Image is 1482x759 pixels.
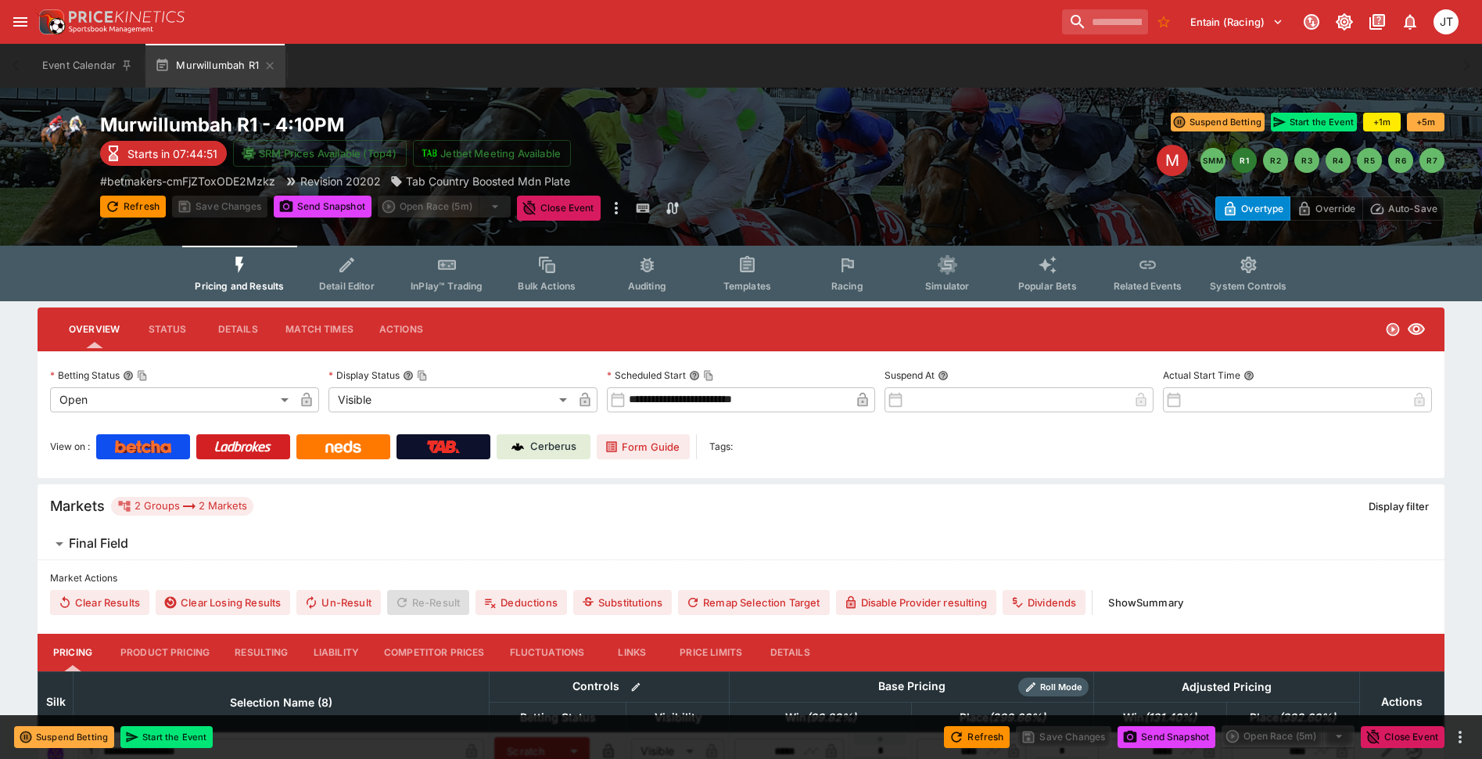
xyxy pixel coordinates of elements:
button: Remap Selection Target [678,590,830,615]
h5: Markets [50,497,105,515]
p: Betting Status [50,369,120,382]
span: Selection Name (8) [213,693,350,712]
img: PriceKinetics [69,11,185,23]
label: View on : [50,434,90,459]
div: Tab Country Boosted Mdn Plate [390,173,570,189]
em: ( 131.40 %) [1144,708,1197,727]
div: Start From [1215,196,1444,221]
span: Auditing [628,280,666,292]
button: Copy To Clipboard [703,370,714,381]
span: Bulk Actions [518,280,576,292]
input: search [1062,9,1148,34]
button: Clear Losing Results [156,590,290,615]
button: Display StatusCopy To Clipboard [403,370,414,381]
nav: pagination navigation [1200,148,1444,173]
button: Liability [301,634,371,671]
span: Simulator [925,280,969,292]
span: System Controls [1210,280,1286,292]
p: Suspend At [885,369,935,382]
div: Open [50,387,294,412]
span: Roll Mode [1034,681,1089,694]
img: jetbet-logo.svg [422,146,437,161]
button: Start the Event [1271,113,1357,131]
button: Overview [56,311,132,348]
button: Close Event [1361,726,1444,748]
div: Base Pricing [872,677,952,696]
span: Win(99.82%) [768,708,874,727]
button: Send Snapshot [1118,726,1215,748]
button: Details [755,634,825,671]
span: Betting Status [503,708,613,727]
span: Racing [831,280,863,292]
img: Betcha [115,441,171,453]
img: horse_racing.png [38,113,88,163]
p: Starts in 07:44:51 [127,146,217,162]
button: Auto-Save [1362,196,1444,221]
span: Visibility [637,708,719,727]
button: more [1451,728,1469,746]
button: +5m [1407,113,1444,131]
label: Market Actions [50,567,1432,590]
span: InPlay™ Trading [411,280,483,292]
button: Jetbet Meeting Available [413,140,571,167]
span: Pricing and Results [195,280,284,292]
button: Suspend Betting [1171,113,1265,131]
button: Notifications [1396,8,1424,36]
p: Scheduled Start [607,369,686,382]
div: split button [1222,725,1355,747]
button: Competitor Prices [371,634,497,671]
button: Details [203,311,273,348]
button: Substitutions [573,590,672,615]
button: Match Times [273,311,366,348]
button: Refresh [944,726,1010,748]
button: Suspend At [938,370,949,381]
button: Refresh [100,196,166,218]
button: Send Snapshot [274,196,371,218]
img: TabNZ [427,441,460,453]
p: Display Status [328,369,400,382]
button: Links [597,634,667,671]
em: ( 299.66 %) [989,708,1046,727]
p: Override [1315,200,1355,217]
em: ( 392.60 %) [1279,708,1336,727]
div: split button [378,196,511,218]
span: Place(392.60%) [1233,708,1353,727]
div: Visible [328,387,572,412]
h2: Copy To Clipboard [100,113,773,137]
button: Display filter [1359,494,1438,519]
button: Actual Start Time [1243,370,1254,381]
button: Disable Provider resulting [836,590,996,615]
button: open drawer [6,8,34,36]
button: Deductions [475,590,567,615]
button: Murwillumbah R1 [145,44,285,88]
p: Copy To Clipboard [100,173,275,189]
img: Sportsbook Management [69,26,153,33]
button: R6 [1388,148,1413,173]
a: Cerberus [497,434,590,459]
p: Tab Country Boosted Mdn Plate [406,173,570,189]
p: Actual Start Time [1163,369,1240,382]
span: Un-Result [296,590,380,615]
button: Copy To Clipboard [137,370,148,381]
button: R1 [1232,148,1257,173]
span: Place(299.66%) [942,708,1063,727]
div: Show/hide Price Roll mode configuration. [1018,678,1089,696]
button: Betting StatusCopy To Clipboard [123,370,134,381]
p: Auto-Save [1388,200,1437,217]
button: +1m [1363,113,1401,131]
button: SRM Prices Available (Top4) [233,140,407,167]
button: Actions [366,311,436,348]
th: Controls [490,671,730,702]
button: Price Limits [667,634,755,671]
button: Clear Results [50,590,149,615]
button: Fluctuations [497,634,597,671]
h6: Final Field [69,535,128,552]
span: Re-Result [387,590,469,615]
th: Adjusted Pricing [1093,671,1359,702]
button: Resulting [222,634,300,671]
p: Overtype [1241,200,1283,217]
button: Scheduled StartCopy To Clipboard [689,370,700,381]
img: Cerberus [511,441,524,453]
button: R7 [1419,148,1444,173]
button: SMM [1200,148,1225,173]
